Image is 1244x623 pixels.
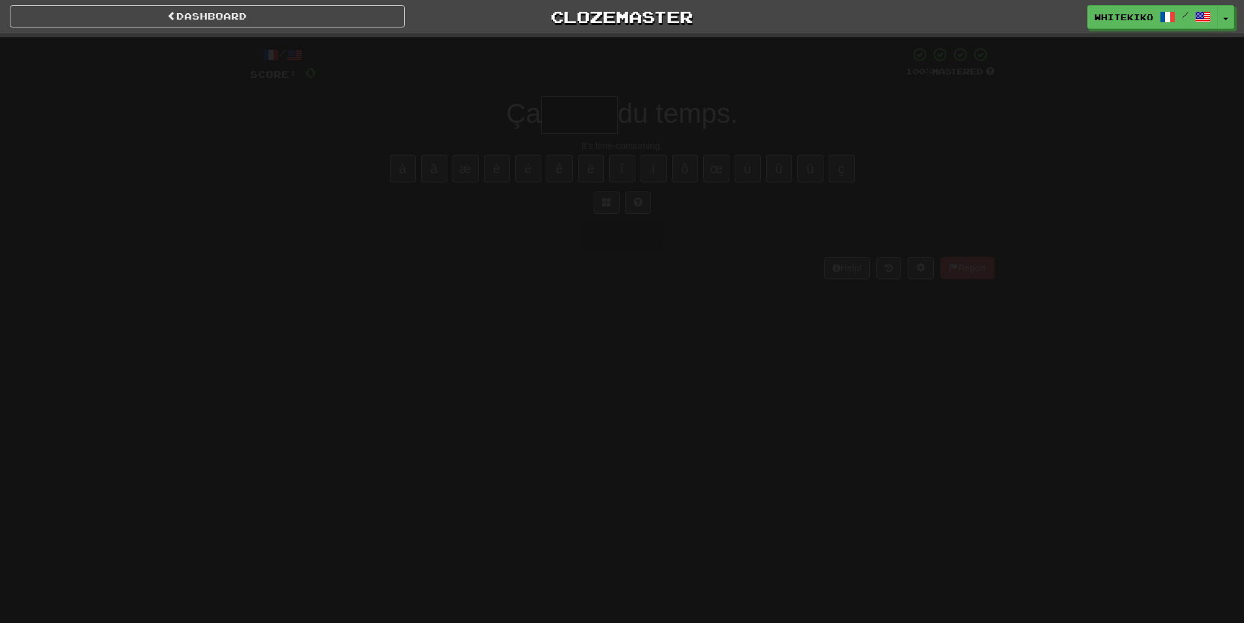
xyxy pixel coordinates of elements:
button: Help! [824,257,870,279]
button: œ [703,155,729,182]
a: whitekiko / [1087,5,1218,29]
button: Switch sentence to multiple choice alt+p [594,192,620,214]
span: Score: [250,69,297,80]
button: ï [641,155,667,182]
span: whitekiko [1094,11,1153,23]
button: Round history (alt+y) [876,257,901,279]
button: ô [672,155,698,182]
button: ü [797,155,823,182]
span: 100 % [906,66,932,76]
span: / [1182,10,1188,20]
a: Clozemaster [424,5,820,28]
button: é [515,155,541,182]
button: û [766,155,792,182]
span: 0 [674,35,685,50]
span: 0 [394,35,405,50]
span: Ça [506,98,541,129]
button: ç [829,155,855,182]
div: It's time-consuming. [250,139,995,152]
button: æ [453,155,479,182]
button: Report [940,257,994,279]
button: î [609,155,635,182]
div: / [250,46,316,63]
span: du temps. [618,98,738,129]
button: â [421,155,447,182]
a: Dashboard [10,5,405,27]
div: Mastered [906,66,995,78]
button: ë [578,155,604,182]
button: ê [547,155,573,182]
button: è [484,155,510,182]
button: à [390,155,416,182]
button: ù [735,155,761,182]
button: Single letter hint - you only get 1 per sentence and score half the points! alt+h [625,192,651,214]
button: Submit [582,220,663,250]
span: 0 [305,64,316,80]
span: 4 [917,35,929,50]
